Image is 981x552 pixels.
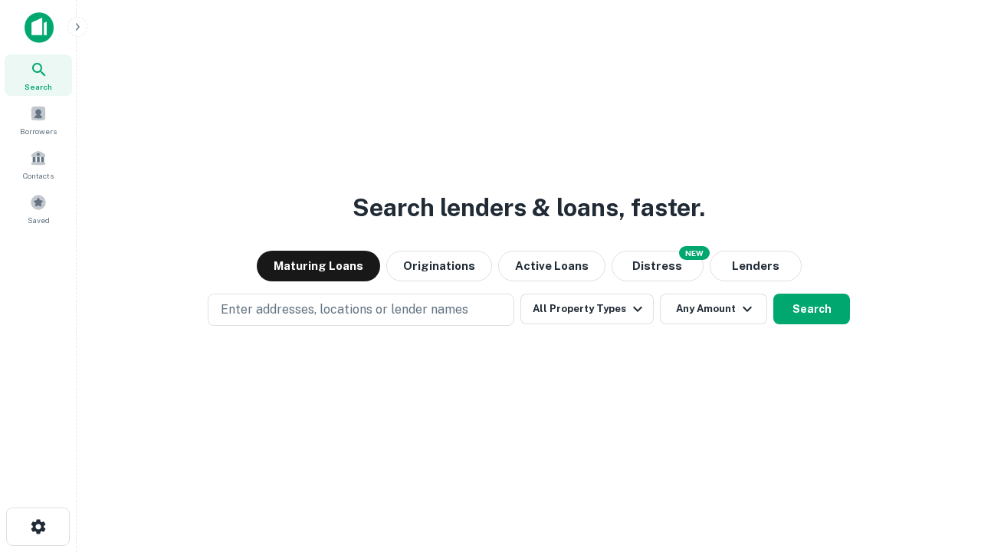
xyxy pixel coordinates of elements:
[25,80,52,93] span: Search
[5,188,72,229] a: Saved
[257,251,380,281] button: Maturing Loans
[23,169,54,182] span: Contacts
[660,294,767,324] button: Any Amount
[208,294,514,326] button: Enter addresses, locations or lender names
[5,99,72,140] a: Borrowers
[679,246,710,260] div: NEW
[353,189,705,226] h3: Search lenders & loans, faster.
[5,143,72,185] a: Contacts
[612,251,704,281] button: Search distressed loans with lien and other non-mortgage details.
[498,251,605,281] button: Active Loans
[773,294,850,324] button: Search
[904,429,981,503] iframe: Chat Widget
[710,251,802,281] button: Lenders
[20,125,57,137] span: Borrowers
[28,214,50,226] span: Saved
[386,251,492,281] button: Originations
[25,12,54,43] img: capitalize-icon.png
[5,54,72,96] a: Search
[221,301,468,319] p: Enter addresses, locations or lender names
[520,294,654,324] button: All Property Types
